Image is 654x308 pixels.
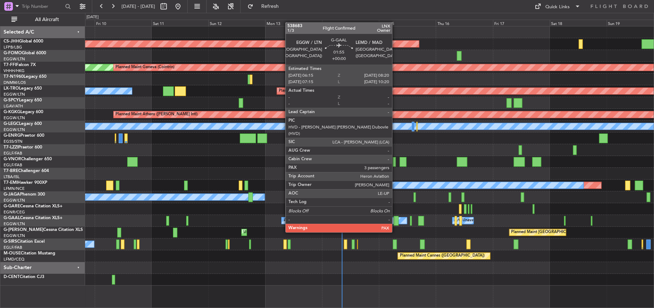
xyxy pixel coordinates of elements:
[436,20,492,26] div: Thu 16
[4,169,49,173] a: T7-BREChallenger 604
[379,20,436,26] div: Wed 15
[4,75,24,79] span: T7-N1960
[4,110,43,114] a: G-KGKGLegacy 600
[4,216,20,220] span: G-GAAL
[4,86,42,91] a: LX-TROLegacy 650
[244,1,287,12] button: Refresh
[4,98,19,102] span: G-SPCY
[4,103,23,109] a: LGAV/ATH
[4,122,19,126] span: G-LEGC
[22,1,63,12] input: Trip Number
[86,14,99,20] div: [DATE]
[115,62,174,73] div: Planned Maint Geneva (Cointrin)
[4,275,44,279] a: D-CENTCitation CJ3
[4,209,25,215] a: EGNR/CEG
[4,204,20,208] span: G-GARE
[4,122,42,126] a: G-LEGCLegacy 600
[4,275,20,279] span: D-CENT
[4,45,22,50] a: LFPB/LBG
[4,169,18,173] span: T7-BRE
[255,4,285,9] span: Refresh
[208,20,265,26] div: Sun 12
[8,14,78,25] button: All Aircraft
[4,92,25,97] a: EGGW/LTN
[4,162,22,168] a: EGLF/FAB
[4,51,46,55] a: G-FOMOGlobal 6000
[4,251,21,256] span: M-OUSE
[4,204,63,208] a: G-GARECessna Citation XLS+
[243,227,361,238] div: Unplanned Maint [GEOGRAPHIC_DATA] ([GEOGRAPHIC_DATA])
[4,157,21,161] span: G-VNOR
[4,110,20,114] span: G-KGKG
[4,145,42,150] a: T7-LZZIPraetor 600
[4,228,83,232] a: G-[PERSON_NAME]Cessna Citation XLS
[4,251,55,256] a: M-OUSECitation Mustang
[545,4,570,11] div: Quick Links
[352,215,365,226] div: Owner
[283,215,313,226] div: A/C Unavailable
[296,180,312,191] div: No Crew
[4,192,20,197] span: G-JAGA
[400,251,484,261] div: Planned Maint Cannes ([GEOGRAPHIC_DATA])
[19,17,75,22] span: All Aircraft
[4,239,45,244] a: G-SIRSCitation Excel
[454,215,484,226] div: A/C Unavailable
[4,86,19,91] span: LX-TRO
[4,133,44,138] a: G-ENRGPraetor 600
[152,20,208,26] div: Sat 11
[4,63,36,67] a: T7-FFIFalcon 7X
[4,56,25,62] a: EGGW/LTN
[4,151,22,156] a: EGLF/FAB
[4,192,45,197] a: G-JAGAPhenom 300
[531,1,584,12] button: Quick Links
[4,216,63,220] a: G-GAALCessna Citation XLS+
[4,245,22,250] a: EGLF/FAB
[511,227,624,238] div: Planned Maint [GEOGRAPHIC_DATA] ([GEOGRAPHIC_DATA])
[322,20,379,26] div: Tue 14
[4,39,19,44] span: CS-JHH
[4,221,25,227] a: EGGW/LTN
[4,98,42,102] a: G-SPCYLegacy 650
[4,181,18,185] span: T7-EMI
[4,186,25,191] a: LFMN/NCE
[4,157,52,161] a: G-VNORChallenger 650
[4,181,47,185] a: T7-EMIHawker 900XP
[265,20,322,26] div: Mon 13
[4,127,25,132] a: EGGW/LTN
[550,20,606,26] div: Sat 18
[4,80,26,85] a: DNMM/LOS
[115,109,198,120] div: Planned Maint Athens ([PERSON_NAME] Intl)
[4,239,17,244] span: G-SIRS
[4,51,22,55] span: G-FOMO
[4,145,18,150] span: T7-LZZI
[4,75,46,79] a: T7-N1960Legacy 650
[122,3,155,10] span: [DATE] - [DATE]
[4,39,43,44] a: CS-JHHGlobal 6000
[493,20,550,26] div: Fri 17
[279,86,332,96] div: Planned Maint Riga (Riga Intl)
[4,233,25,238] a: EGGW/LTN
[4,228,43,232] span: G-[PERSON_NAME]
[4,115,25,121] a: EGGW/LTN
[4,174,20,180] a: LTBA/ISL
[4,133,20,138] span: G-ENRG
[95,20,152,26] div: Fri 10
[4,63,16,67] span: T7-FFI
[4,68,25,74] a: VHHH/HKG
[4,139,23,144] a: EGSS/STN
[4,198,25,203] a: EGGW/LTN
[4,257,24,262] a: LFMD/CEQ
